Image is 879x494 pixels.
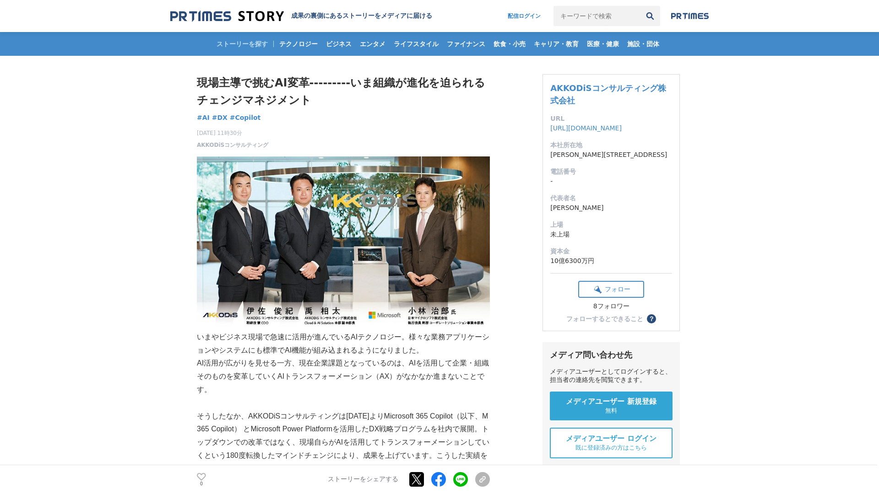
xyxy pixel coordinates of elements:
[197,74,490,109] h1: 現場主導で挑むAI変革---------いま組織が進化を迫られるチェンジマネジメント
[490,32,529,56] a: 飲食・小売
[170,10,432,22] a: 成果の裏側にあるストーリーをメディアに届ける 成果の裏側にあるストーリーをメディアに届ける
[197,129,268,137] span: [DATE] 11時30分
[550,124,622,132] a: [URL][DOMAIN_NAME]
[530,40,582,48] span: キャリア・教育
[624,40,663,48] span: 施設・団体
[550,256,672,266] dd: 10億6300万円
[550,220,672,230] dt: 上場
[550,167,672,177] dt: 電話番号
[322,40,355,48] span: ビジネス
[197,113,210,123] a: #AI
[578,302,644,311] div: 8フォロワー
[583,40,623,48] span: 医療・健康
[605,407,617,415] span: 無料
[197,482,206,486] p: 0
[276,40,321,48] span: テクノロジー
[356,32,389,56] a: エンタメ
[230,113,261,122] span: #Copilot
[624,32,663,56] a: 施設・団体
[197,156,490,331] img: thumbnail_66cfa950-8a07-11f0-80eb-f5006d99917d.png
[550,114,672,123] dt: URL
[550,193,672,203] dt: 代表者名
[328,476,398,484] p: ストーリーをシェアする
[197,357,490,396] p: AI活用が広がりを見せる一方、現在企業課題となっているのは、AIを活用して企業・組織そのものを変革していくAIトランスフォーメーション（AX）がなかなか進まないことです。
[550,150,672,160] dd: [PERSON_NAME][STREET_ADDRESS]
[671,12,709,20] img: prtimes
[583,32,623,56] a: 医療・健康
[230,113,261,123] a: #Copilot
[550,247,672,256] dt: 資本金
[640,6,660,26] button: 検索
[356,40,389,48] span: エンタメ
[212,113,228,123] a: #DX
[647,314,656,323] button: ？
[499,6,550,26] a: 配信ログイン
[550,203,672,213] dd: [PERSON_NAME]
[550,177,672,186] dd: -
[550,349,673,360] div: メディア問い合わせ先
[550,83,666,105] a: AKKODiSコンサルティング株式会社
[197,331,490,357] p: いまやビジネス現場で急速に活用が進んでいるAIテクノロジー。様々な業務アプリケーションやシステムにも標準でAI機能が組み込まれるようになりました。
[578,281,644,298] button: フォロー
[276,32,321,56] a: テクノロジー
[566,434,657,444] span: メディアユーザー ログイン
[170,10,284,22] img: 成果の裏側にあるストーリーをメディアに届ける
[550,428,673,458] a: メディアユーザー ログイン 既に登録済みの方はこちら
[566,316,643,322] div: フォローするとできること
[197,113,210,122] span: #AI
[390,32,442,56] a: ライフスタイル
[566,397,657,407] span: メディアユーザー 新規登録
[212,113,228,122] span: #DX
[553,6,640,26] input: キーワードで検索
[322,32,355,56] a: ビジネス
[530,32,582,56] a: キャリア・教育
[390,40,442,48] span: ライフスタイル
[197,141,268,149] a: AKKODiSコンサルティング
[291,12,432,20] h2: 成果の裏側にあるストーリーをメディアに届ける
[550,140,672,150] dt: 本社所在地
[550,368,673,384] div: メディアユーザーとしてログインすると、担当者の連絡先を閲覧できます。
[550,230,672,239] dd: 未上場
[490,40,529,48] span: 飲食・小売
[550,392,673,420] a: メディアユーザー 新規登録 無料
[443,32,489,56] a: ファイナンス
[575,444,647,452] span: 既に登録済みの方はこちら
[443,40,489,48] span: ファイナンス
[648,316,655,322] span: ？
